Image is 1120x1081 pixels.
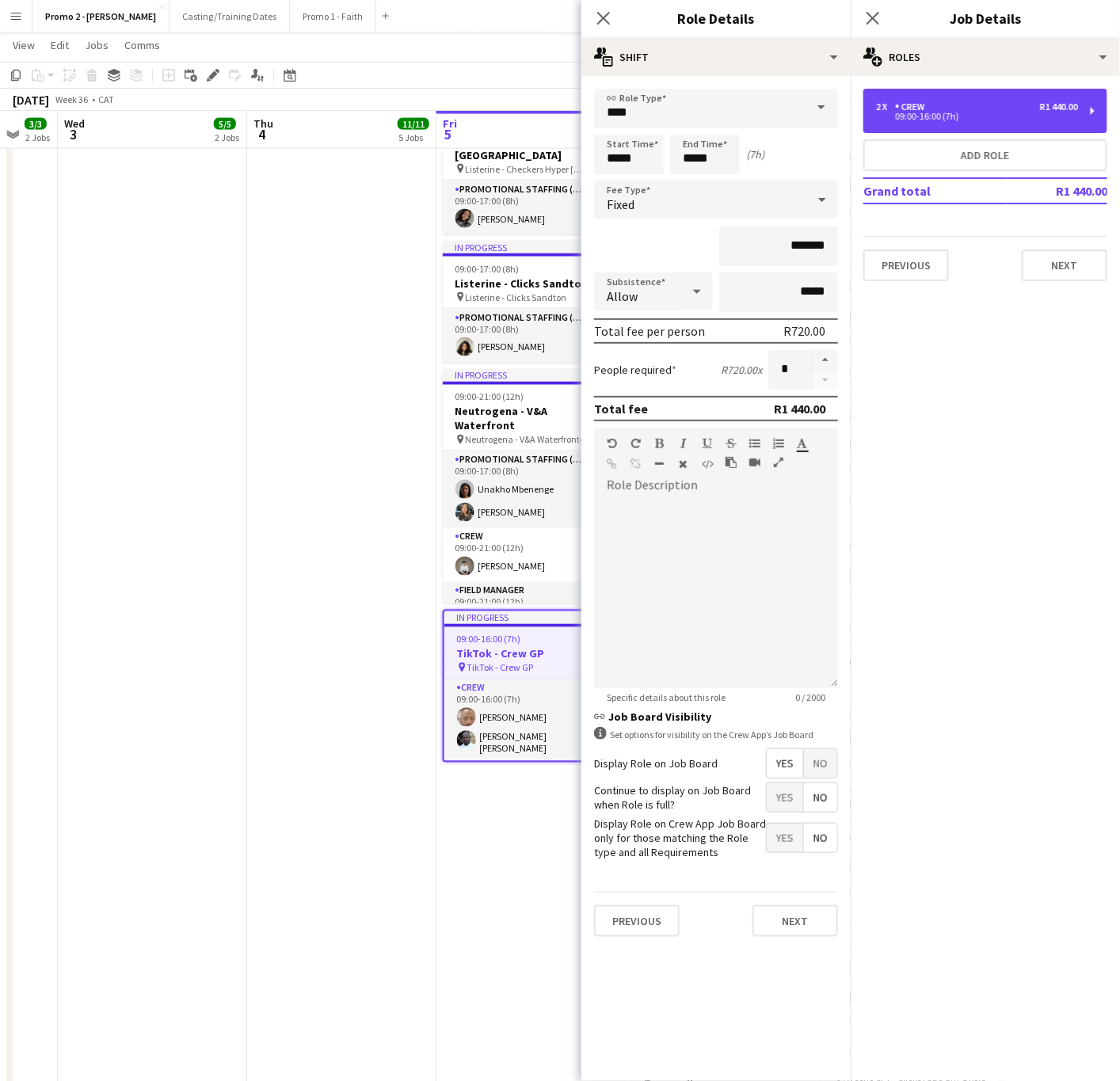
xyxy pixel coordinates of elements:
[25,131,50,143] div: 2 Jobs
[78,35,115,55] a: Jobs
[455,263,520,275] span: 09:00-17:00 (8h)
[25,118,47,130] span: 3/3
[607,288,638,304] span: Allow
[443,369,620,603] app-job-card: In progress09:00-21:00 (12h)6/6Neutrogena - V&A Waterfront Neutrogena - V&A Waterfront4 RolesProm...
[214,118,236,130] span: 5/5
[443,181,620,234] app-card-role: Promotional Staffing (Brand Ambassadors)1/109:00-17:00 (8h)[PERSON_NAME]
[455,391,524,403] span: 09:00-21:00 (12h)
[444,647,619,661] h3: TikTok - Crew GP
[654,437,665,450] button: Bold
[444,679,619,761] app-card-role: Crew2/209:00-16:00 (7h)[PERSON_NAME][PERSON_NAME] [PERSON_NAME]
[863,178,1008,204] td: Grand total
[804,749,837,778] span: No
[443,369,620,382] div: In progress
[594,756,718,771] label: Display Role on Job Board
[1040,101,1078,112] div: R1 440.00
[654,458,665,470] button: Horizontal Line
[607,437,618,450] button: Undo
[443,116,457,131] span: Fri
[678,437,689,450] button: Italic
[443,241,620,253] div: In progress
[804,824,837,852] span: No
[702,458,713,470] button: HTML Code
[170,1,290,32] button: Casting/Training Dates
[863,139,1107,171] button: Add role
[594,816,766,860] label: Display Role on Crew App Job Board only for those matching the Role type and all Requirements
[594,363,676,377] label: People required
[702,437,713,450] button: Underline
[783,691,838,703] span: 0 / 2000
[443,309,620,363] app-card-role: Promotional Staffing (Brand Ambassadors)1/109:00-17:00 (8h)[PERSON_NAME]
[290,1,376,32] button: Promo 1 - Faith
[443,276,620,291] h3: Listerine - Clicks Sandton
[594,905,680,937] button: Previous
[443,241,620,363] app-job-card: In progress09:00-17:00 (8h)1/1Listerine - Clicks Sandton Listerine - Clicks Sandton1 RolePromotio...
[251,125,273,143] span: 4
[594,401,648,417] div: Total fee
[851,38,1120,76] div: Roles
[581,8,851,29] h3: Role Details
[767,824,803,852] span: Yes
[443,528,620,582] app-card-role: Crew1/109:00-21:00 (12h)[PERSON_NAME]
[6,35,41,55] a: View
[98,93,114,105] div: CAT
[466,434,581,446] span: Neutrogena - V&A Waterfront
[783,323,825,339] div: R720.00
[85,38,109,52] span: Jobs
[721,363,762,377] div: R720.00 x
[594,323,705,339] div: Total fee per person
[13,38,35,52] span: View
[457,634,521,645] span: 09:00-16:00 (7h)
[767,749,803,778] span: Yes
[813,350,838,371] button: Increase
[253,116,273,131] span: Thu
[443,98,620,234] app-job-card: In progress09:00-17:00 (8h)1/1Listerine - Checkers Hyper [GEOGRAPHIC_DATA] Listerine - Checkers H...
[398,118,429,130] span: 11/11
[752,905,838,937] button: Next
[44,35,75,55] a: Edit
[678,458,689,470] button: Clear Formatting
[62,125,85,143] span: 3
[443,451,620,528] app-card-role: Promotional Staffing (Brand Ambassadors)2/209:00-17:00 (8h)Unakho Mbenenge[PERSON_NAME]
[443,582,620,636] app-card-role: Field Manager1/109:00-21:00 (12h)
[594,691,738,703] span: Specific details about this role
[863,249,949,281] button: Previous
[444,611,619,624] div: In progress
[215,131,239,143] div: 2 Jobs
[876,101,895,112] div: 2 x
[804,783,837,812] span: No
[773,456,784,469] button: Fullscreen
[774,401,825,417] div: R1 440.00
[51,38,69,52] span: Edit
[607,196,634,212] span: Fixed
[440,125,457,143] span: 5
[32,1,170,32] button: Promo 2 - [PERSON_NAME]
[797,437,808,450] button: Text Color
[594,710,838,724] h3: Job Board Visibility
[895,101,931,112] div: Crew
[118,35,166,55] a: Comms
[851,8,1120,29] h3: Job Details
[767,783,803,812] span: Yes
[594,783,766,812] label: Continue to display on Job Board when Role is full?
[630,437,642,450] button: Redo
[1022,249,1107,281] button: Next
[466,291,567,303] span: Listerine - Clicks Sandton
[749,437,760,450] button: Unordered List
[443,610,620,763] app-job-card: In progress09:00-16:00 (7h)2/2TikTok - Crew GP TikTok - Crew GP1 RoleCrew2/209:00-16:00 (7h)[PERS...
[1008,178,1107,204] td: R1 440.00
[467,662,534,674] span: TikTok - Crew GP
[466,163,585,175] span: Listerine - Checkers Hyper [GEOGRAPHIC_DATA]
[773,437,784,450] button: Ordered List
[64,116,85,131] span: Wed
[581,434,608,446] span: 4 Roles
[749,456,760,469] button: Insert video
[876,112,1078,120] div: 09:00-16:00 (7h)
[726,437,737,450] button: Strikethrough
[726,456,737,469] button: Paste as plain text
[124,38,160,52] span: Comms
[581,38,851,76] div: Shift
